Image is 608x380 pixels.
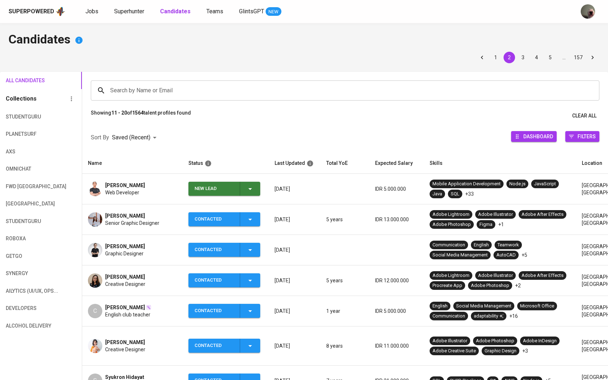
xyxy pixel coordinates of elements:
span: Omnichat [6,164,45,173]
div: Adobe Lightroom [432,272,469,279]
th: Total YoE [321,153,369,174]
div: Adobe After Effects [522,272,563,279]
button: Go to page 1 [490,52,501,63]
div: Adobe Illustrator [432,338,467,344]
th: Name [82,153,183,174]
span: Ailytics (UI/UX, OPS... [6,287,45,296]
p: 5 years [326,277,364,284]
span: NEW [266,8,281,15]
button: Filters [565,131,599,142]
div: Contacted [195,243,234,257]
span: PlanetSurf [6,130,45,139]
button: Go to page 5 [544,52,556,63]
div: … [558,54,570,61]
div: Social Media Management [432,252,488,259]
span: English club teacher [105,311,150,318]
div: AutoCAD [496,252,516,259]
div: Contacted [195,212,234,226]
h4: Candidates [9,32,599,49]
p: +5 [522,251,527,259]
div: Procreate App [432,282,462,289]
div: C [88,304,102,318]
span: Graphic Designer [105,250,144,257]
a: Superpoweredapp logo [9,6,65,17]
div: English [474,242,489,249]
span: Filters [577,131,596,141]
span: [PERSON_NAME] [105,243,145,250]
p: +16 [509,312,518,320]
button: Contacted [188,212,260,226]
span: [PERSON_NAME] [105,339,145,346]
div: Figma [480,221,492,228]
img: 71b61ad467354f30844395ddd7d53e5e.jpg [88,212,102,227]
span: StudentGuru [6,112,45,121]
div: Contacted [195,339,234,353]
span: Clear All [572,111,597,120]
button: Contacted [188,339,260,353]
p: 8 years [326,342,364,349]
p: 5 years [326,216,364,223]
div: Communication [432,313,465,320]
button: Contacted [188,304,260,318]
div: Adobe InDesign [523,338,557,344]
span: Creative Designer [105,346,145,353]
p: 1 year [326,307,364,315]
p: IDR 11.000.000 [375,342,418,349]
span: Jobs [85,8,98,15]
span: [PERSON_NAME] [105,273,145,281]
span: Synergy [6,269,45,278]
img: magic_wand.svg [146,305,151,310]
button: page 2 [504,52,515,63]
button: Go to page 3 [517,52,529,63]
button: Clear All [569,109,599,122]
nav: pagination navigation [475,52,599,63]
div: Adobe Photoshop [432,221,471,228]
a: Jobs [85,7,100,16]
img: bbdaaaf220f997e7dc1ac42e7b095dd9.jpeg [88,182,102,196]
div: Java [432,191,442,198]
h6: Collections [6,94,37,104]
th: Status [183,153,269,174]
span: Senior Graphic Designer [105,219,159,227]
button: Go to page 157 [572,52,585,63]
span: Alcohol Delivery [6,321,45,330]
p: Sort By [91,133,109,142]
div: SQL [451,191,459,198]
a: Candidates [160,7,192,16]
span: GetGo [6,252,45,261]
p: +2 [515,282,521,289]
p: +33 [465,190,474,198]
span: Creative Designer [105,281,145,288]
img: 77c324ad3f4b5e7239d1478114c724c8.jpg [88,243,102,257]
span: Teams [206,8,223,15]
img: app logo [56,6,65,17]
p: [DATE] [275,277,315,284]
p: +1 [498,221,504,228]
span: AXS [6,147,45,156]
div: Adobe Photoshop [471,282,509,289]
div: Node.js [509,181,525,187]
div: Adobe Creative Suite [432,348,476,354]
button: Contacted [188,273,260,287]
button: New Lead [188,182,260,196]
span: [PERSON_NAME] [105,212,145,219]
span: [PERSON_NAME] [105,304,145,311]
a: GlintsGPT NEW [239,7,281,16]
div: Adobe After Effects [522,211,563,218]
div: New Lead [195,182,234,196]
img: 239a4e68a02edbaefdbdf1357280a1d0.png [88,273,102,288]
span: Web Developer [105,189,139,196]
img: aji.muda@glints.com [581,4,595,19]
p: IDR 13.000.000 [375,216,418,223]
div: Contacted [195,273,234,287]
div: Adobe Photoshop [476,338,514,344]
span: All Candidates [6,76,45,85]
span: FWD [GEOGRAPHIC_DATA] [6,182,45,191]
div: Graphic Design [485,348,516,354]
div: Mobile Application Development [432,181,501,187]
a: Teams [206,7,225,16]
div: Saved (Recent) [112,131,159,144]
div: Microsoft Office [520,303,554,310]
p: [DATE] [275,185,315,193]
button: Go to page 4 [531,52,542,63]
